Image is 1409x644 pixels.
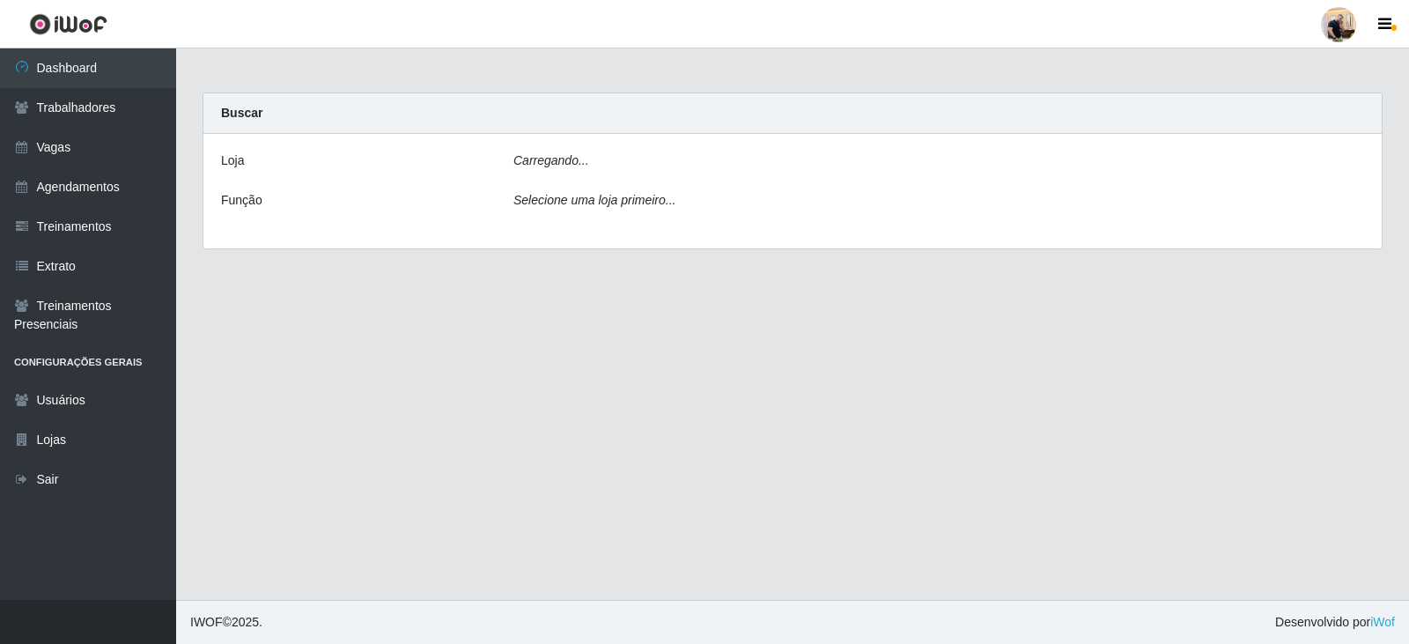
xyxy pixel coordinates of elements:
span: IWOF [190,615,223,629]
strong: Buscar [221,106,262,120]
span: Desenvolvido por [1275,613,1395,632]
i: Selecione uma loja primeiro... [513,193,675,207]
img: CoreUI Logo [29,13,107,35]
a: iWof [1370,615,1395,629]
i: Carregando... [513,153,589,167]
label: Loja [221,152,244,170]
span: © 2025 . [190,613,262,632]
label: Função [221,191,262,210]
